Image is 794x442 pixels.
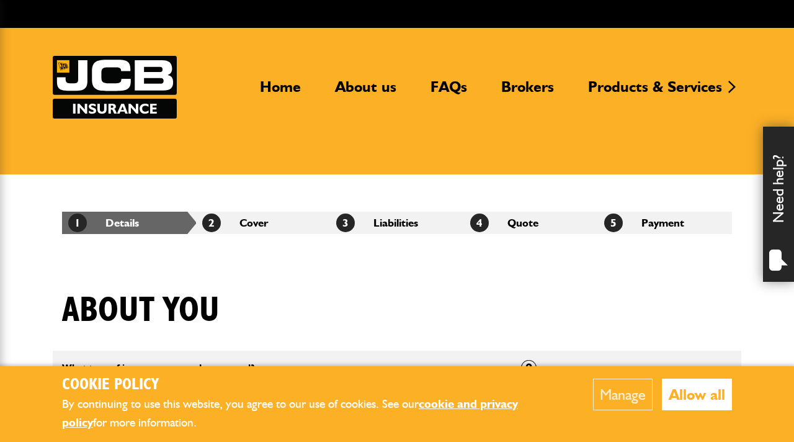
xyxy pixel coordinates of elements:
[196,212,330,234] li: Cover
[68,214,87,232] span: 1
[492,78,563,106] a: Brokers
[336,214,355,232] span: 3
[62,376,555,395] h2: Cookie Policy
[662,379,732,410] button: Allow all
[62,395,555,433] p: By continuing to use this website, you agree to our use of cookies. See our for more information.
[470,214,489,232] span: 4
[579,78,731,106] a: Products & Services
[62,212,196,234] li: Details
[598,212,732,234] li: Payment
[593,379,653,410] button: Manage
[421,78,476,106] a: FAQs
[202,214,221,232] span: 2
[763,127,794,282] div: Need help?
[53,56,177,119] a: JCB Insurance Services
[604,214,623,232] span: 5
[330,212,464,234] li: Liabilities
[326,78,406,106] a: About us
[464,212,598,234] li: Quote
[251,78,310,106] a: Home
[62,363,254,373] label: What type of insurance cover do you need?
[62,290,220,331] h1: About you
[53,56,177,119] img: JCB Insurance Services logo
